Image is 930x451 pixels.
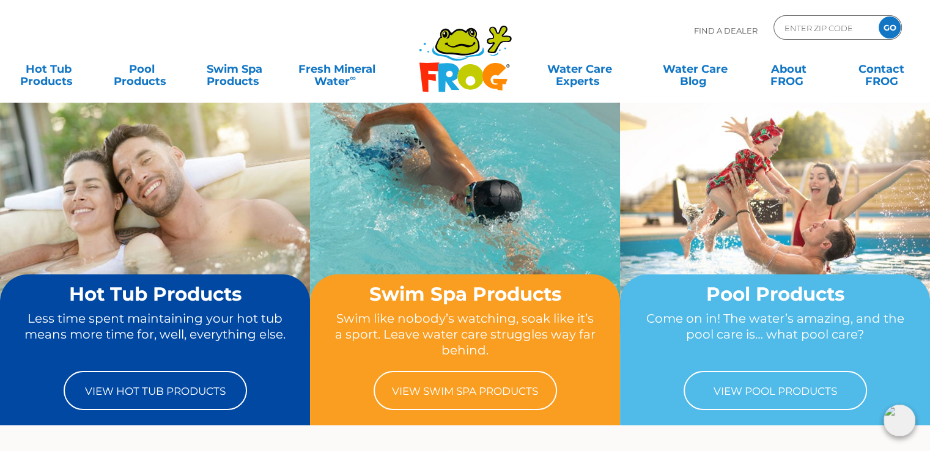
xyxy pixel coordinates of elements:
input: GO [879,16,901,38]
a: Hot TubProducts [12,57,84,81]
h2: Pool Products [643,284,907,304]
a: Swim SpaProducts [199,57,271,81]
p: Come on in! The water’s amazing, and the pool care is… what pool care? [643,310,907,359]
a: Water CareBlog [659,57,731,81]
a: AboutFROG [752,57,824,81]
a: View Pool Products [684,371,867,410]
p: Swim like nobody’s watching, soak like it’s a sport. Leave water care struggles way far behind. [333,310,597,359]
h2: Hot Tub Products [23,284,287,304]
img: openIcon [884,405,915,436]
a: Water CareExperts [520,57,638,81]
a: Fresh MineralWater∞ [292,57,382,81]
sup: ∞ [350,73,356,82]
input: Zip Code Form [783,19,866,37]
a: View Swim Spa Products [374,371,557,410]
a: PoolProducts [105,57,177,81]
img: home-banner-pool-short [620,102,930,334]
img: home-banner-swim-spa-short [310,102,620,334]
p: Find A Dealer [694,15,758,46]
a: ContactFROG [846,57,918,81]
p: Less time spent maintaining your hot tub means more time for, well, everything else. [23,310,287,359]
h2: Swim Spa Products [333,284,597,304]
a: View Hot Tub Products [64,371,247,410]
